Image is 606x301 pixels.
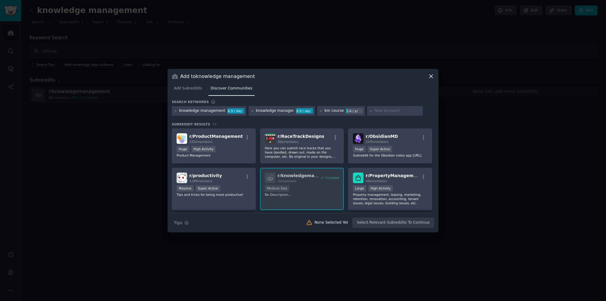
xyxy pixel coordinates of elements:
a: Discover Communities [208,84,254,96]
span: 46k members [366,179,386,183]
span: r/ ObsidianMD [366,134,398,139]
div: High Activity [368,185,393,192]
span: 225k members [189,140,212,144]
p: Tips and tricks for being more productive! [177,193,251,197]
span: r/ PropertyManagement [366,173,421,178]
span: Subreddit Results [172,122,210,126]
p: Subreddit for the Obsidian notes app [URL] [353,153,427,157]
p: Here you can submit race tracks that you have doodled, drawn out, made on the computer, etc. Be o... [265,146,339,159]
span: r/ RaceTrackDesigns [278,134,324,139]
div: Massive [177,185,194,192]
span: 39 [212,122,217,126]
img: PropertyManagement [353,173,363,183]
div: Super Active [196,185,220,192]
div: 6.9 / day [296,108,313,114]
div: None Selected Yet [314,220,348,225]
a: Add Subreddits [172,84,204,96]
h3: Search keywords [172,100,209,104]
span: r/ productivity [189,173,222,178]
img: ObsidianMD [353,133,363,144]
input: New Keyword [375,108,421,114]
div: Huge [353,146,366,152]
p: Product Management [177,153,251,157]
div: Super Active [368,146,392,152]
div: knowledge manager [256,108,294,114]
img: RaceTrackDesigns [265,133,275,144]
span: Tips [174,220,182,226]
div: knowledge management [179,108,225,114]
div: Large [353,185,366,192]
img: productivity [177,173,187,183]
div: km course [324,108,344,114]
div: 3.6 / yr [346,108,363,114]
span: Add Subreddits [174,86,202,91]
img: ProductManagement [177,133,187,144]
div: 6.9 / day [227,108,244,114]
h3: Add to knowledge management [180,73,255,79]
div: High Activity [191,146,216,152]
div: Huge [177,146,189,152]
span: r/ ProductManagement [189,134,243,139]
p: Property management: leasing, marketing, retention, renovation, accounting, tenant issues, legal ... [353,193,427,205]
span: 4.0M members [189,179,212,183]
button: Tips [172,218,191,228]
span: 247k members [366,140,389,144]
span: Discover Communities [210,86,252,91]
span: 30k members [278,140,298,144]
